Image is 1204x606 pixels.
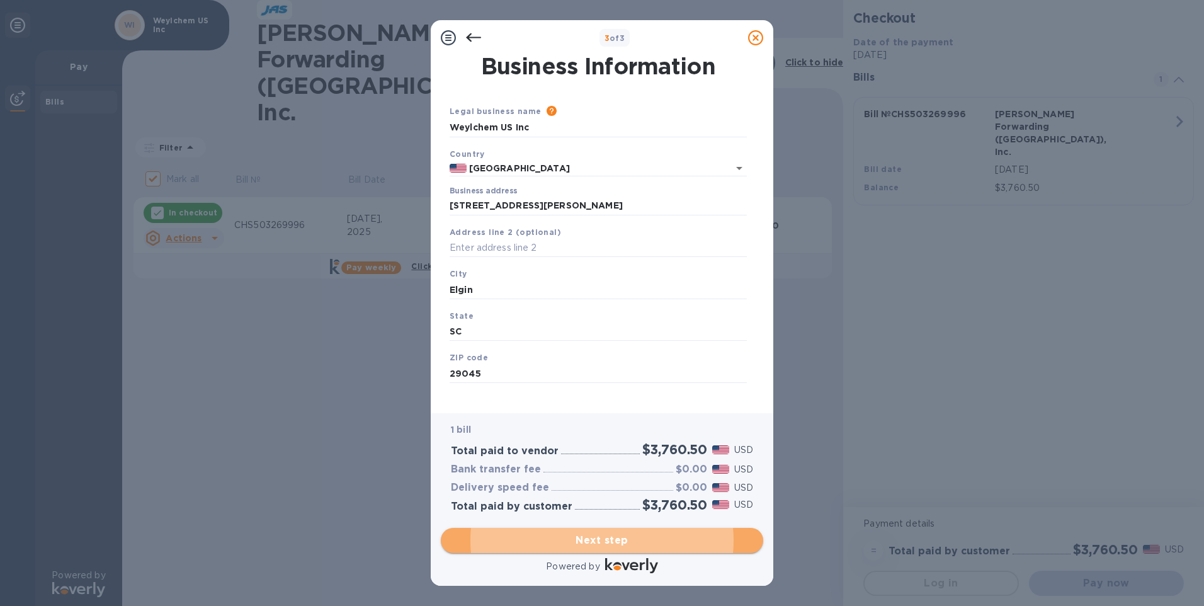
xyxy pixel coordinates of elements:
[605,33,610,43] span: 3
[450,164,467,173] img: US
[676,464,707,476] h3: $0.00
[450,364,747,383] input: Enter ZIP code
[734,463,753,476] p: USD
[676,482,707,494] h3: $0.00
[450,188,517,195] label: Business address
[450,149,485,159] b: Country
[712,483,729,492] img: USD
[450,269,467,278] b: City
[734,443,753,457] p: USD
[712,465,729,474] img: USD
[642,497,707,513] h2: $3,760.50
[447,53,749,79] h1: Business Information
[450,353,488,362] b: ZIP code
[712,500,729,509] img: USD
[450,118,747,137] input: Enter legal business name
[451,501,572,513] h3: Total paid by customer
[441,528,763,553] button: Next step
[605,33,625,43] b: of 3
[451,425,471,435] b: 1 bill
[451,464,541,476] h3: Bank transfer fee
[712,445,729,454] img: USD
[451,445,559,457] h3: Total paid to vendor
[450,227,561,237] b: Address line 2 (optional)
[450,197,747,215] input: Enter address
[450,280,747,299] input: Enter city
[605,558,658,573] img: Logo
[450,311,474,321] b: State
[546,560,599,573] p: Powered by
[451,482,549,494] h3: Delivery speed fee
[734,481,753,495] p: USD
[451,533,753,548] span: Next step
[730,159,748,177] button: Open
[734,498,753,512] p: USD
[450,106,542,116] b: Legal business name
[450,239,747,258] input: Enter address line 2
[467,161,712,176] input: Select country
[642,442,707,457] h2: $3,760.50
[450,323,747,341] input: Enter state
